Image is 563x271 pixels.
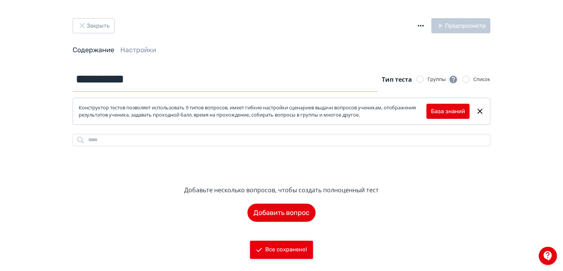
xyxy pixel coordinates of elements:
[431,107,465,116] a: База знаний
[265,246,307,254] div: Все сохранено!
[431,18,490,33] button: Предпросмотр
[426,104,470,119] button: База знаний
[428,75,458,84] div: Группы
[120,46,156,54] a: Настройки
[73,18,115,33] button: Закрыть
[473,76,490,83] div: Список
[382,75,412,84] span: Тип теста
[184,185,379,195] div: Добавьте несколько вопросов, чтобы создать полноценный тест
[73,46,114,54] a: Содержание
[79,104,426,119] div: Конструктор тестов позволяет использовать 9 типов вопросов, имеет гибкие настройки сценариев выда...
[247,204,316,222] button: Добавить вопрос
